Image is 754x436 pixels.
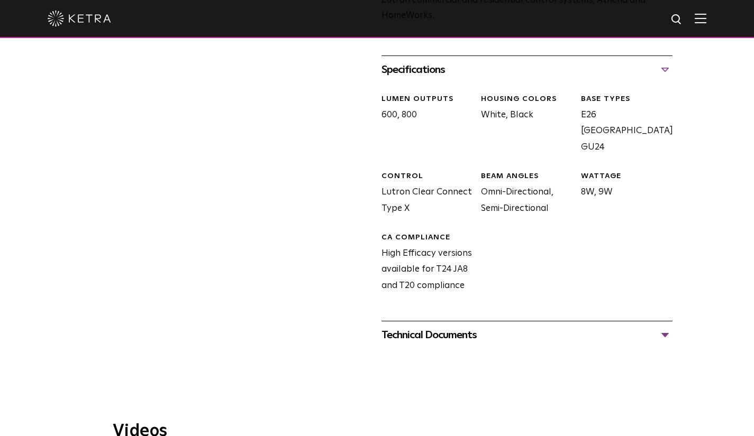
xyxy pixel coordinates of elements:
[381,233,474,243] div: CA Compliance
[473,171,573,217] div: Omni-Directional, Semi-Directional
[374,233,474,294] div: High Efficacy versions available for T24 JA8 and T20 compliance
[48,11,111,26] img: ketra-logo-2019-white
[381,61,673,78] div: Specifications
[381,171,474,182] div: CONTROL
[670,13,684,26] img: search icon
[381,327,673,344] div: Technical Documents
[473,94,573,155] div: White, Black
[481,171,573,182] div: BEAM ANGLES
[481,94,573,105] div: HOUSING COLORS
[695,13,706,23] img: Hamburger%20Nav.svg
[581,171,673,182] div: WATTAGE
[581,94,673,105] div: BASE TYPES
[573,171,673,217] div: 8W, 9W
[374,171,474,217] div: Lutron Clear Connect Type X
[381,94,474,105] div: LUMEN OUTPUTS
[374,94,474,155] div: 600, 800
[573,94,673,155] div: E26 [GEOGRAPHIC_DATA], GU24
